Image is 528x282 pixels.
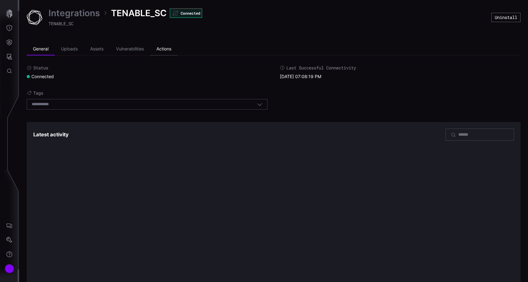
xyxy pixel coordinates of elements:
[33,90,43,96] span: Tags
[491,13,521,22] button: Uninstall
[27,10,42,25] img: Tenable SC
[150,43,178,55] li: Actions
[257,101,262,107] button: Toggle options menu
[49,7,100,19] a: Integrations
[280,74,321,79] time: [DATE] 07:08:19 PM
[84,43,110,55] li: Assets
[170,8,202,18] div: Connected
[55,43,84,55] li: Uploads
[33,65,48,71] span: Status
[27,74,54,79] div: Connected
[286,65,356,71] span: Last Successful Connectivity
[27,43,55,55] li: General
[49,21,73,26] span: TENABLE_SC
[111,7,167,19] span: TENABLE_SC
[33,131,69,138] h3: Latest activity
[110,43,150,55] li: Vulnerabilities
